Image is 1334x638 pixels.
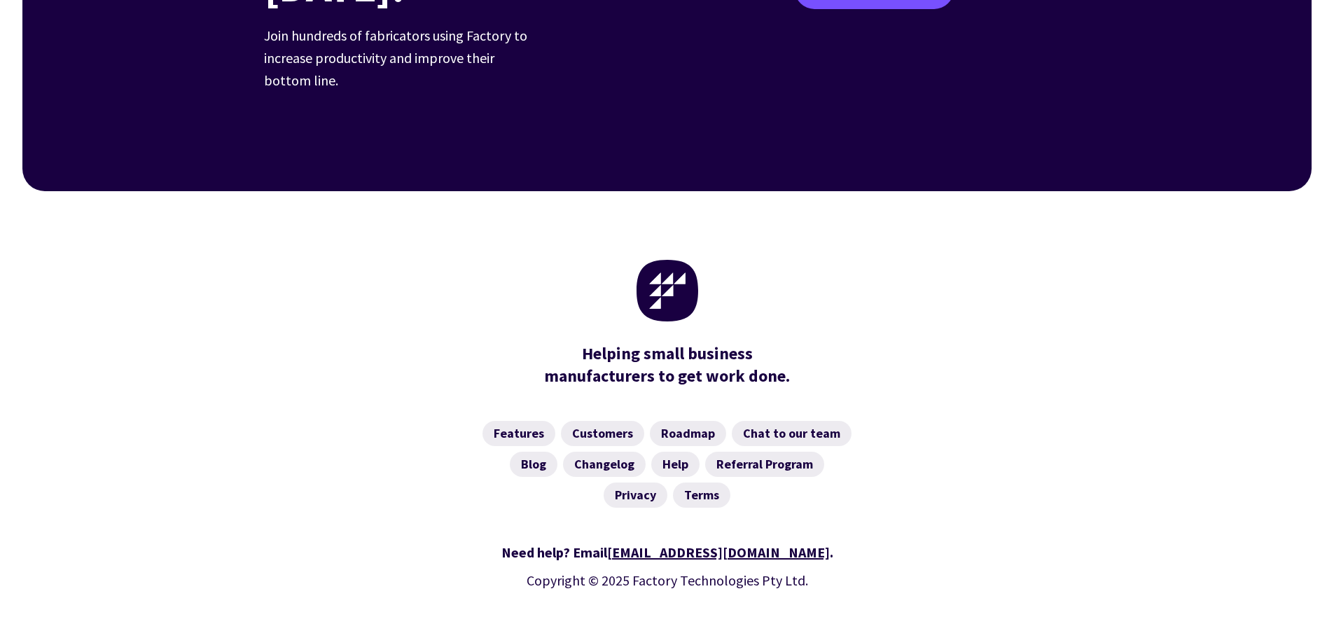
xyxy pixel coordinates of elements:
[264,25,537,92] p: Join hundreds of fabricators using Factory to increase productivity and improve their bottom line.
[673,483,730,508] a: Terms
[264,541,1071,564] div: Need help? Email .
[510,452,557,477] a: Blog
[563,452,646,477] a: Changelog
[607,543,830,561] a: [EMAIL_ADDRESS][DOMAIN_NAME]
[264,421,1071,508] nav: Footer Navigation
[482,421,555,446] a: Features
[561,421,644,446] a: Customers
[1095,487,1334,638] iframe: Chat Widget
[604,483,667,508] a: Privacy
[650,421,726,446] a: Roadmap
[582,342,753,365] mark: Helping small business
[705,452,824,477] a: Referral Program
[538,342,797,387] div: manufacturers to get work done.
[651,452,700,477] a: Help
[264,569,1071,592] p: Copyright © 2025 Factory Technologies Pty Ltd.
[732,421,852,446] a: Chat to our team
